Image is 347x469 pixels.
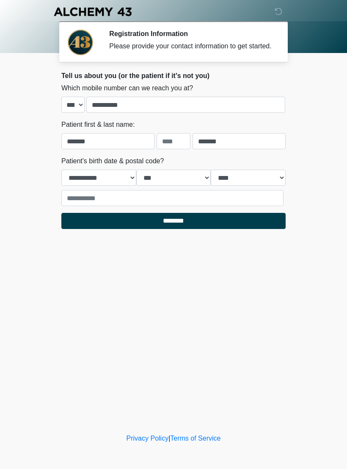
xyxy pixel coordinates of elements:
label: Patient's birth date & postal code? [61,156,164,166]
label: Which mobile number can we reach you at? [61,83,193,93]
h2: Registration Information [109,30,273,38]
label: Patient first & last name: [61,120,135,130]
img: Alchemy 43 Logo [53,6,132,17]
h2: Tell us about you (or the patient if it's not you) [61,72,286,80]
a: Privacy Policy [127,435,169,442]
a: Terms of Service [170,435,220,442]
div: Please provide your contact information to get started. [109,41,273,51]
a: | [168,435,170,442]
img: Agent Avatar [68,30,93,55]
